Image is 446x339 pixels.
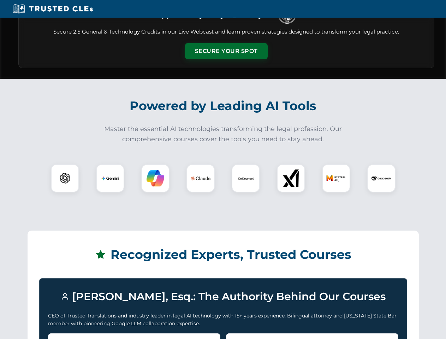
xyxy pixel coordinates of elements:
[232,164,260,192] div: CoCounsel
[186,164,215,192] div: Claude
[141,164,170,192] div: Copilot
[51,164,79,192] div: ChatGPT
[28,94,419,118] h2: Powered by Leading AI Tools
[147,169,164,187] img: Copilot Logo
[96,164,124,192] div: Gemini
[48,312,398,328] p: CEO of Trusted Translations and industry leader in legal AI technology with 15+ years experience....
[367,164,396,192] div: DeepSeek
[100,124,347,144] p: Master the essential AI technologies transforming the legal profession. Our comprehensive courses...
[48,287,398,306] h3: [PERSON_NAME], Esq.: The Authority Behind Our Courses
[27,28,426,36] p: Secure 2.5 General & Technology Credits in our Live Webcast and learn proven strategies designed ...
[326,168,346,188] img: Mistral AI Logo
[11,4,95,14] img: Trusted CLEs
[101,169,119,187] img: Gemini Logo
[39,242,407,267] h2: Recognized Experts, Trusted Courses
[282,169,300,187] img: xAI Logo
[55,168,75,189] img: ChatGPT Logo
[371,168,391,188] img: DeepSeek Logo
[237,169,255,187] img: CoCounsel Logo
[191,168,210,188] img: Claude Logo
[322,164,350,192] div: Mistral AI
[185,43,268,59] button: Secure Your Spot
[277,164,305,192] div: xAI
